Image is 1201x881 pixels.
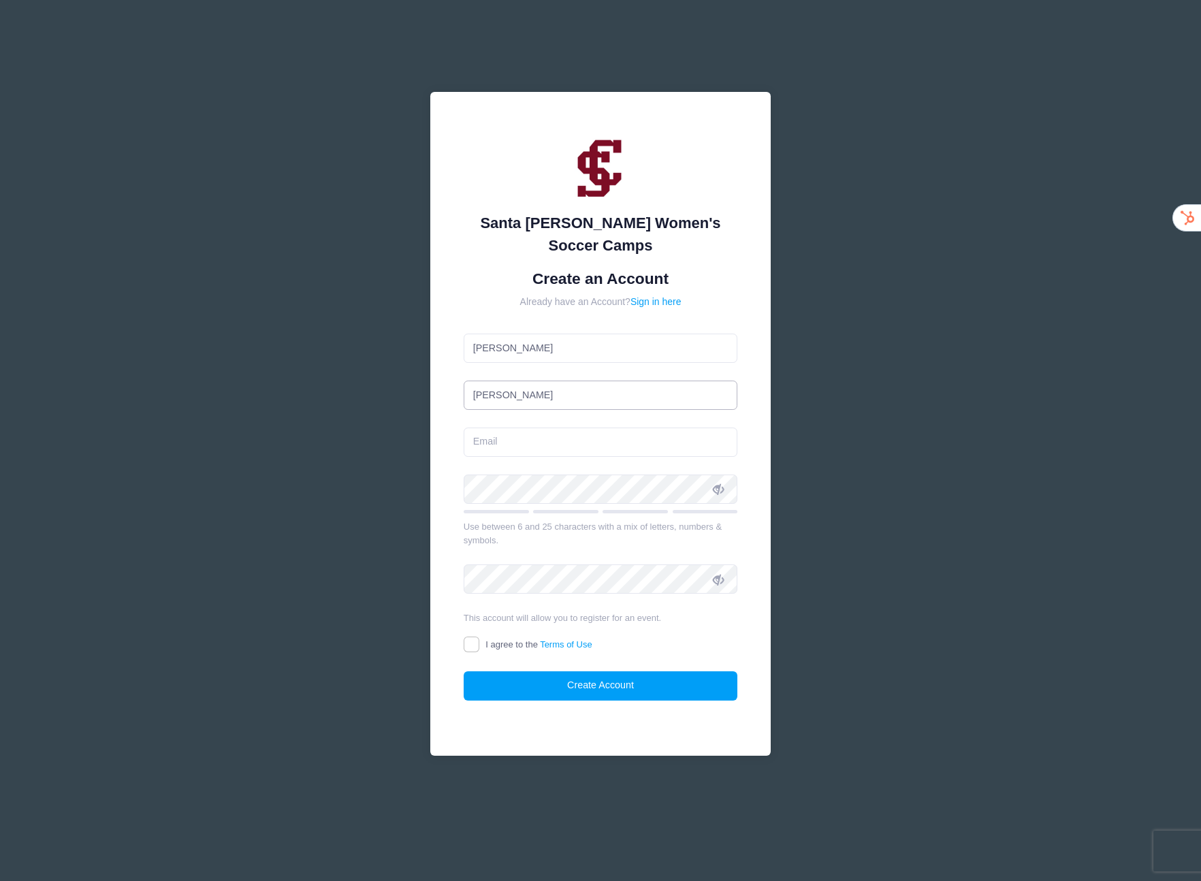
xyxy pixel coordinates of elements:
div: This account will allow you to register for an event. [464,611,738,625]
input: First Name [464,334,738,363]
input: Email [464,428,738,457]
div: Already have an Account? [464,295,738,309]
a: Terms of Use [540,639,592,650]
img: Santa Clara Women's Soccer Camps [560,125,641,207]
h1: Create an Account [464,270,738,288]
input: I agree to theTerms of Use [464,637,479,652]
input: Last Name [464,381,738,410]
span: I agree to the [485,639,592,650]
div: Use between 6 and 25 characters with a mix of letters, numbers & symbols. [464,520,738,547]
a: Sign in here [630,296,682,307]
button: Create Account [464,671,738,701]
div: Santa [PERSON_NAME] Women's Soccer Camps [464,212,738,257]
